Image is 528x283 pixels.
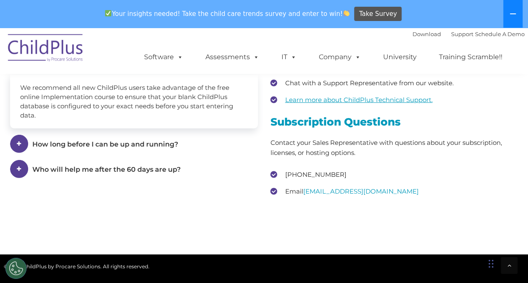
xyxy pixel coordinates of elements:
[271,117,518,127] h3: Subscription Questions
[303,187,419,195] a: [EMAIL_ADDRESS][DOMAIN_NAME]
[105,10,111,16] img: ✅
[32,165,181,173] span: Who will help me after the 60 days are up?
[359,7,397,21] span: Take Survey
[285,96,433,104] a: Learn more about ChildPlus Technical Support.
[343,10,349,16] img: 👏
[451,31,473,37] a: Support
[431,49,511,66] a: Training Scramble!!
[136,49,192,66] a: Software
[5,258,26,279] button: Cookies Settings
[271,77,518,89] li: Chat with a Support Representative from our website.
[10,75,258,128] div: We recommend all new ChildPlus users take advantage of the free online Implementation course to e...
[271,185,518,198] li: Email
[271,168,518,181] li: [PHONE_NUMBER]
[32,140,178,148] span: How long before I can be up and running?
[102,5,353,22] span: Your insights needed! Take the child care trends survey and enter to win!
[486,243,528,283] iframe: Chat Widget
[197,49,268,66] a: Assessments
[4,263,150,270] span: © 2025 ChildPlus by Procare Solutions. All rights reserved.
[375,49,425,66] a: University
[412,31,441,37] a: Download
[271,138,518,158] p: Contact your Sales Representative with questions about your subscription, licenses, or hosting op...
[475,31,525,37] a: Schedule A Demo
[354,7,402,21] a: Take Survey
[489,251,494,276] div: Drag
[412,31,525,37] font: |
[4,28,88,70] img: ChildPlus by Procare Solutions
[310,49,369,66] a: Company
[273,49,305,66] a: IT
